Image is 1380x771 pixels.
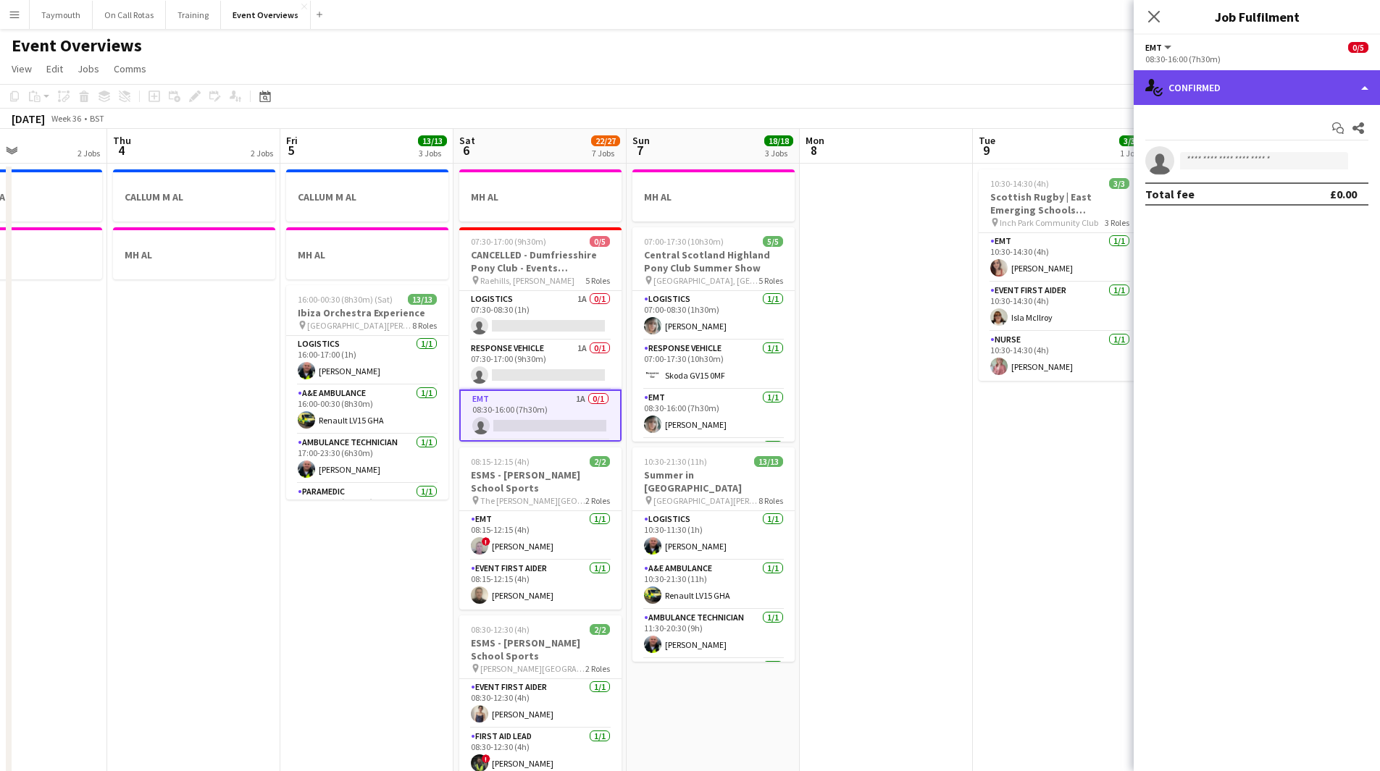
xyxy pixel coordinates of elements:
[12,111,45,126] div: [DATE]
[408,294,437,305] span: 13/13
[1145,187,1195,201] div: Total fee
[286,285,448,500] app-job-card: 16:00-00:30 (8h30m) (Sat)13/13Ibiza Orchestra Experience [GEOGRAPHIC_DATA][PERSON_NAME], [GEOGRAP...
[480,663,585,674] span: [PERSON_NAME][GEOGRAPHIC_DATA]
[480,495,585,506] span: The [PERSON_NAME][GEOGRAPHIC_DATA]
[90,113,104,124] div: BST
[459,389,622,442] app-card-role: EMT1A0/108:30-16:00 (7h30m)
[41,59,69,78] a: Edit
[12,62,32,75] span: View
[758,275,783,286] span: 5 Roles
[298,294,393,305] span: 16:00-00:30 (8h30m) (Sat)
[758,495,783,506] span: 8 Roles
[459,340,622,389] app-card-role: Response Vehicle1A0/107:30-17:00 (9h30m)
[286,248,448,261] h3: MH AL
[284,142,298,159] span: 5
[630,142,650,159] span: 7
[471,456,530,467] span: 08:15-12:15 (4h)
[459,511,622,560] app-card-role: EMT1/108:15-12:15 (4h)![PERSON_NAME]
[30,1,93,29] button: Taymouth
[632,340,795,389] app-card-role: Response Vehicle1/107:00-17:30 (10h30m)Skoda GV15 0MF
[979,282,1141,332] app-card-role: Event First Aider1/110:30-14:30 (4h)Isla McIlroy
[1000,217,1098,228] span: Inch Park Community Club
[286,484,448,533] app-card-role: Paramedic1/117:00-23:30 (6h30m)
[1134,70,1380,105] div: Confirmed
[632,291,795,340] app-card-role: Logistics1/107:00-08:30 (1h30m)[PERSON_NAME]
[113,134,131,147] span: Thu
[459,679,622,728] app-card-role: Event First Aider1/108:30-12:30 (4h)[PERSON_NAME]
[803,142,824,159] span: 8
[482,754,490,763] span: !
[632,248,795,274] h3: Central Scotland Highland Pony Club Summer Show
[1145,42,1162,53] span: EMT
[763,236,783,247] span: 5/5
[632,169,795,222] app-job-card: MH AL
[459,169,622,222] app-job-card: MH AL
[471,624,530,635] span: 08:30-12:30 (4h)
[632,134,650,147] span: Sun
[632,447,795,662] app-job-card: 10:30-21:30 (11h)13/13Summer in [GEOGRAPHIC_DATA] [GEOGRAPHIC_DATA][PERSON_NAME], [GEOGRAPHIC_DAT...
[166,1,221,29] button: Training
[459,447,622,610] div: 08:15-12:15 (4h)2/2ESMS - [PERSON_NAME] School Sports The [PERSON_NAME][GEOGRAPHIC_DATA]2 RolesEM...
[418,135,447,146] span: 13/13
[286,336,448,385] app-card-role: Logistics1/116:00-17:00 (1h)[PERSON_NAME]
[979,134,995,147] span: Tue
[585,663,610,674] span: 2 Roles
[48,113,84,124] span: Week 36
[286,169,448,222] app-job-card: CALLUM M AL
[590,236,610,247] span: 0/5
[590,456,610,467] span: 2/2
[286,190,448,203] h3: CALLUM M AL
[1145,42,1174,53] button: EMT
[459,227,622,442] app-job-card: 07:30-17:00 (9h30m)0/5CANCELLED - Dumfriesshire Pony Club - Events [GEOGRAPHIC_DATA] Raehills, [P...
[108,59,152,78] a: Comms
[977,142,995,159] span: 9
[459,190,622,203] h3: MH AL
[653,275,758,286] span: [GEOGRAPHIC_DATA], [GEOGRAPHIC_DATA]
[286,134,298,147] span: Fri
[979,332,1141,381] app-card-role: Nurse1/110:30-14:30 (4h)[PERSON_NAME]
[46,62,63,75] span: Edit
[12,35,142,56] h1: Event Overviews
[644,236,724,247] span: 07:00-17:30 (10h30m)
[113,169,275,222] app-job-card: CALLUM M AL
[806,134,824,147] span: Mon
[6,59,38,78] a: View
[754,456,783,467] span: 13/13
[419,148,446,159] div: 3 Jobs
[1134,7,1380,26] h3: Job Fulfilment
[93,1,166,29] button: On Call Rotas
[1348,42,1368,53] span: 0/5
[459,560,622,610] app-card-role: Event First Aider1/108:15-12:15 (4h)[PERSON_NAME]
[459,134,475,147] span: Sat
[111,142,131,159] span: 4
[592,148,619,159] div: 7 Jobs
[1145,54,1368,64] div: 08:30-16:00 (7h30m)
[286,434,448,484] app-card-role: Ambulance Technician1/117:00-23:30 (6h30m)[PERSON_NAME]
[632,560,795,610] app-card-role: A&E Ambulance1/110:30-21:30 (11h)Renault LV15 GHA
[307,320,412,331] span: [GEOGRAPHIC_DATA][PERSON_NAME], [GEOGRAPHIC_DATA]
[979,190,1141,216] h3: Scottish Rugby | East Emerging Schools Championships | [GEOGRAPHIC_DATA]
[459,468,622,494] h3: ESMS - [PERSON_NAME] School Sports
[480,275,574,286] span: Raehills, [PERSON_NAME]
[591,135,620,146] span: 22/27
[457,142,475,159] span: 6
[632,468,795,494] h3: Summer in [GEOGRAPHIC_DATA]
[459,636,622,662] h3: ESMS - [PERSON_NAME] School Sports
[632,227,795,442] app-job-card: 07:00-17:30 (10h30m)5/5Central Scotland Highland Pony Club Summer Show [GEOGRAPHIC_DATA], [GEOGRA...
[286,227,448,279] app-job-card: MH AL
[585,275,610,286] span: 5 Roles
[979,169,1141,381] app-job-card: 10:30-14:30 (4h)3/3Scottish Rugby | East Emerging Schools Championships | [GEOGRAPHIC_DATA] Inch ...
[632,389,795,439] app-card-role: EMT1/108:30-16:00 (7h30m)[PERSON_NAME]
[482,537,490,546] span: !
[644,456,707,467] span: 10:30-21:30 (11h)
[251,148,273,159] div: 2 Jobs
